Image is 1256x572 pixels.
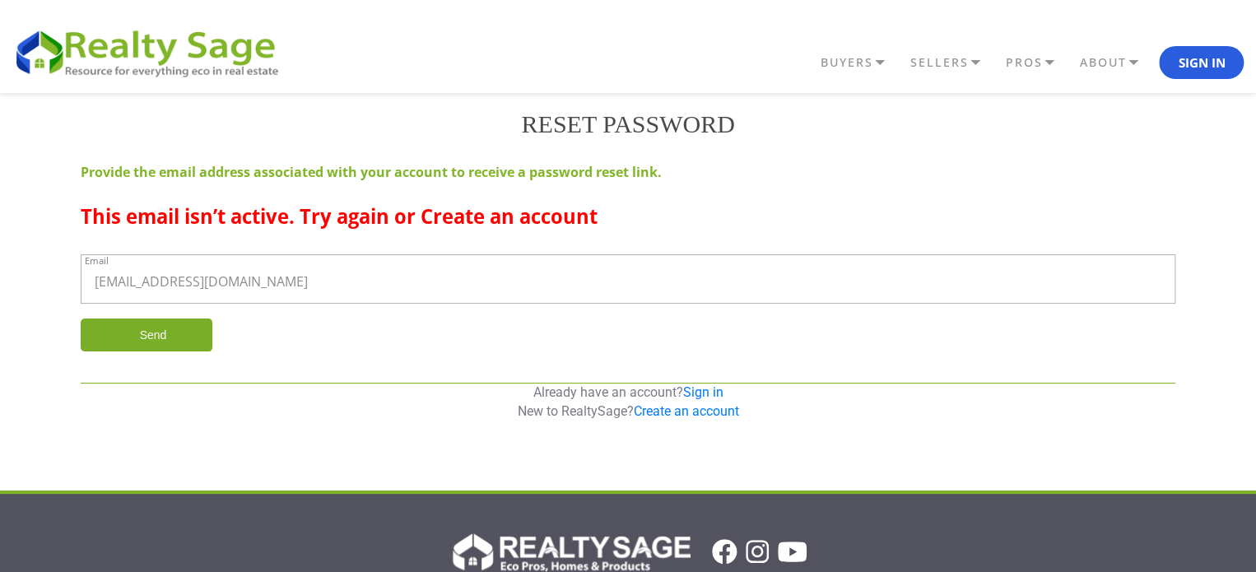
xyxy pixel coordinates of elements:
h2: Reset password [81,109,1175,139]
a: ABOUT [1075,49,1159,77]
a: PROS [1001,49,1075,77]
a: Sign in [683,384,723,400]
label: Email [85,256,109,265]
a: BUYERS [816,49,905,77]
input: Send [81,319,212,351]
img: REALTY SAGE [12,25,292,79]
a: SELLERS [905,49,1001,77]
p: Already have an account? New to RealtySage? [81,384,1175,421]
a: Create an account [634,403,739,419]
button: Sign In [1159,46,1244,79]
h4: This email isn’t active. Try again or Create an account [81,204,1175,230]
h4: Provide the email address associated with your account to receive a password reset link. [81,164,1175,181]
